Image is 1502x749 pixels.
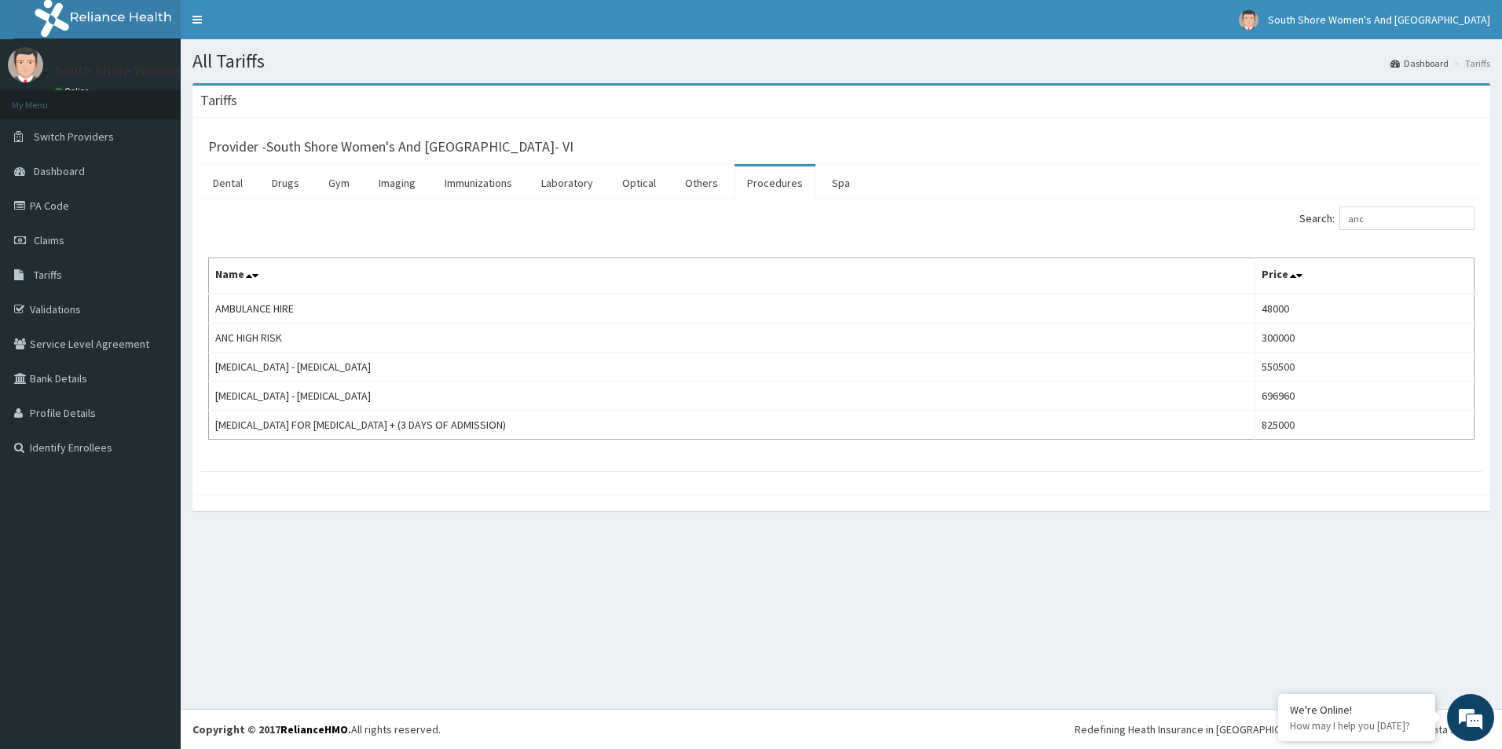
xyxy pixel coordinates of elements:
p: How may I help you today? [1290,719,1423,733]
a: Imaging [366,166,428,199]
img: User Image [1239,10,1258,30]
td: [MEDICAL_DATA] - [MEDICAL_DATA] [209,382,1255,411]
a: Others [672,166,731,199]
td: AMBULANCE HIRE [209,294,1255,323]
div: Redefining Heath Insurance in [GEOGRAPHIC_DATA] using Telemedicine and Data Science! [1075,722,1490,737]
a: Online [55,86,93,97]
td: [MEDICAL_DATA] - [MEDICAL_DATA] [209,353,1255,382]
td: 48000 [1255,294,1475,323]
h1: All Tariffs [192,51,1490,71]
strong: Copyright © 2017 . [192,722,351,736]
td: 696960 [1255,382,1475,411]
p: South Shore Women's And [GEOGRAPHIC_DATA] [55,64,350,78]
a: Gym [316,166,362,199]
img: User Image [8,47,43,82]
input: Search: [1339,206,1475,230]
a: RelianceHMO [280,722,348,736]
span: Tariffs [34,268,62,282]
td: ANC HIGH RISK [209,323,1255,353]
a: Laboratory [529,166,606,199]
span: Dashboard [34,164,85,178]
li: Tariffs [1450,57,1490,70]
td: 300000 [1255,323,1475,353]
div: We're Online! [1290,703,1423,717]
a: Immunizations [432,166,525,199]
a: Drugs [259,166,312,199]
label: Search: [1299,206,1475,230]
a: Procedures [735,166,815,199]
a: Optical [610,166,669,199]
span: Claims [34,233,64,247]
td: 825000 [1255,411,1475,440]
td: 550500 [1255,353,1475,382]
h3: Tariffs [200,93,237,108]
td: [MEDICAL_DATA] FOR [MEDICAL_DATA] + (3 DAYS OF ADMISSION) [209,411,1255,440]
th: Name [209,258,1255,294]
a: Dashboard [1390,57,1449,70]
span: South Shore Women's And [GEOGRAPHIC_DATA] [1268,13,1490,27]
a: Spa [819,166,863,199]
footer: All rights reserved. [181,709,1502,749]
a: Dental [200,166,255,199]
span: Switch Providers [34,130,114,144]
th: Price [1255,258,1475,294]
h3: Provider - South Shore Women's And [GEOGRAPHIC_DATA]- VI [208,140,573,154]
